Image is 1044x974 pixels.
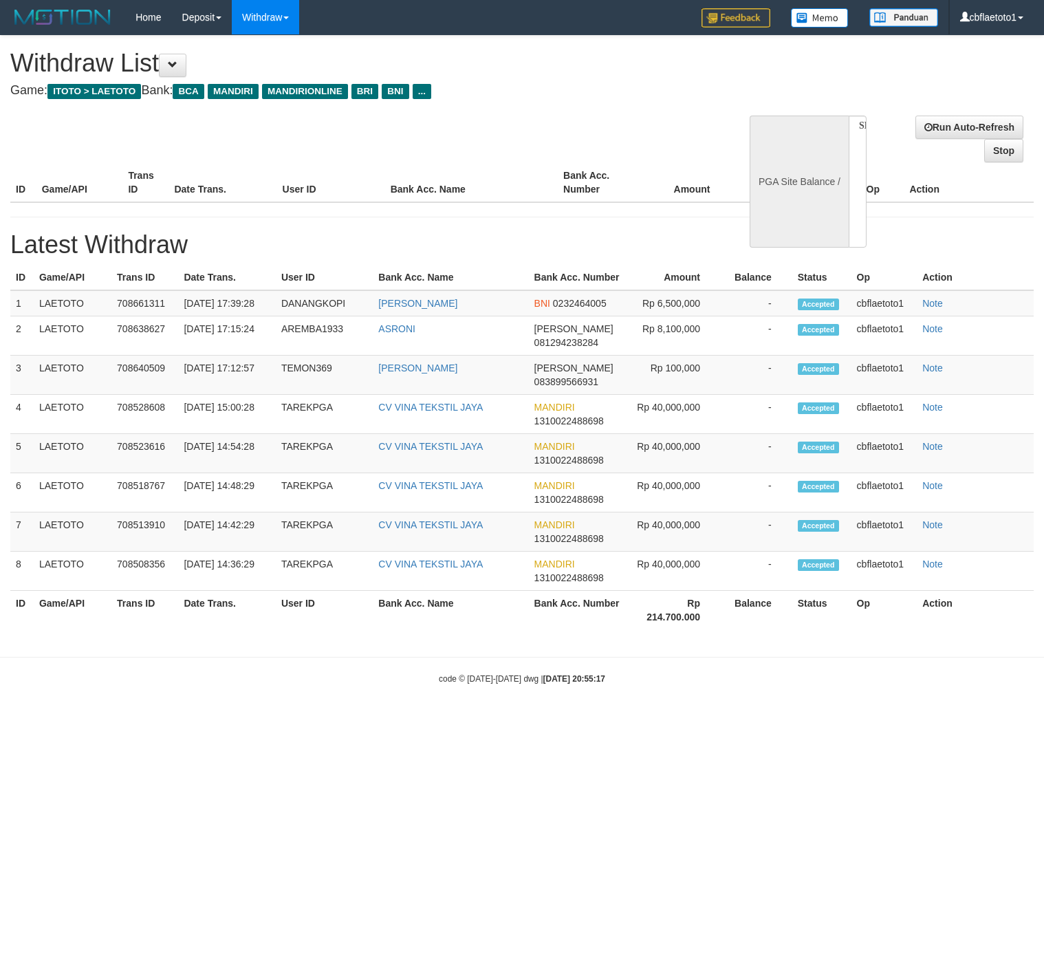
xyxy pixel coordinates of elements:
td: 6 [10,473,34,512]
a: Note [922,298,943,309]
img: panduan.png [869,8,938,27]
span: MANDIRI [534,559,575,570]
a: Note [922,441,943,452]
span: 083899566931 [534,376,598,387]
img: Button%20Memo.svg [791,8,849,28]
span: Accepted [798,481,839,493]
td: cbflaetoto1 [851,512,917,552]
td: - [721,552,792,591]
td: Rp 6,500,000 [631,290,721,316]
small: code © [DATE]-[DATE] dwg | [439,674,605,684]
span: 1310022488698 [534,494,604,505]
td: [DATE] 17:12:57 [178,356,275,395]
span: MANDIRIONLINE [262,84,348,99]
strong: [DATE] 20:55:17 [543,674,605,684]
td: Rp 40,000,000 [631,552,721,591]
span: ... [413,84,431,99]
td: - [721,434,792,473]
th: Date Trans. [178,265,275,290]
td: Rp 100,000 [631,356,721,395]
span: MANDIRI [534,402,575,413]
span: MANDIRI [208,84,259,99]
td: cbflaetoto1 [851,473,917,512]
span: MANDIRI [534,441,575,452]
td: cbflaetoto1 [851,552,917,591]
td: [DATE] 14:36:29 [178,552,275,591]
span: [PERSON_NAME] [534,323,613,334]
td: Rp 8,100,000 [631,316,721,356]
span: BNI [382,84,409,99]
td: LAETOTO [34,473,111,512]
td: [DATE] 14:48:29 [178,473,275,512]
td: [DATE] 14:42:29 [178,512,275,552]
span: 1310022488698 [534,455,604,466]
a: CV VINA TEKSTIL JAYA [378,519,483,530]
th: Date Trans. [178,591,275,630]
td: - [721,395,792,434]
td: AREMBA1933 [276,316,373,356]
td: - [721,473,792,512]
td: 708640509 [111,356,178,395]
th: Bank Acc. Name [373,591,528,630]
th: Amount [631,265,721,290]
span: Accepted [798,363,839,375]
span: Accepted [798,520,839,532]
td: 708523616 [111,434,178,473]
th: Action [917,591,1034,630]
span: Accepted [798,559,839,571]
a: CV VINA TEKSTIL JAYA [378,441,483,452]
td: 1 [10,290,34,316]
a: Stop [984,139,1023,162]
td: LAETOTO [34,316,111,356]
td: LAETOTO [34,356,111,395]
th: Trans ID [111,591,178,630]
td: 2 [10,316,34,356]
td: 8 [10,552,34,591]
td: 708638627 [111,316,178,356]
span: Accepted [798,324,839,336]
a: Note [922,559,943,570]
td: TAREKPGA [276,512,373,552]
th: User ID [276,591,373,630]
td: TAREKPGA [276,434,373,473]
td: cbflaetoto1 [851,356,917,395]
th: Bank Acc. Number [558,163,644,202]
td: cbflaetoto1 [851,316,917,356]
span: MANDIRI [534,519,575,530]
th: User ID [276,265,373,290]
a: ASRONI [378,323,415,334]
td: 708508356 [111,552,178,591]
h1: Withdraw List [10,50,682,77]
th: Op [851,265,917,290]
td: 3 [10,356,34,395]
th: Trans ID [111,265,178,290]
td: 708513910 [111,512,178,552]
span: 1310022488698 [534,572,604,583]
td: TEMON369 [276,356,373,395]
a: Note [922,402,943,413]
h4: Game: Bank: [10,84,682,98]
th: ID [10,163,36,202]
th: Trans ID [122,163,168,202]
th: Op [851,591,917,630]
td: [DATE] 17:39:28 [178,290,275,316]
td: Rp 40,000,000 [631,512,721,552]
a: [PERSON_NAME] [378,362,457,374]
td: 708518767 [111,473,178,512]
td: - [721,512,792,552]
a: Note [922,480,943,491]
span: Accepted [798,299,839,310]
td: 4 [10,395,34,434]
th: Rp 214.700.000 [631,591,721,630]
a: CV VINA TEKSTIL JAYA [378,559,483,570]
td: Rp 40,000,000 [631,434,721,473]
th: Game/API [36,163,123,202]
td: TAREKPGA [276,473,373,512]
img: MOTION_logo.png [10,7,115,28]
th: Status [792,265,851,290]
th: Amount [644,163,731,202]
td: cbflaetoto1 [851,290,917,316]
th: Bank Acc. Number [529,591,631,630]
span: 1310022488698 [534,533,604,544]
th: Bank Acc. Name [385,163,558,202]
